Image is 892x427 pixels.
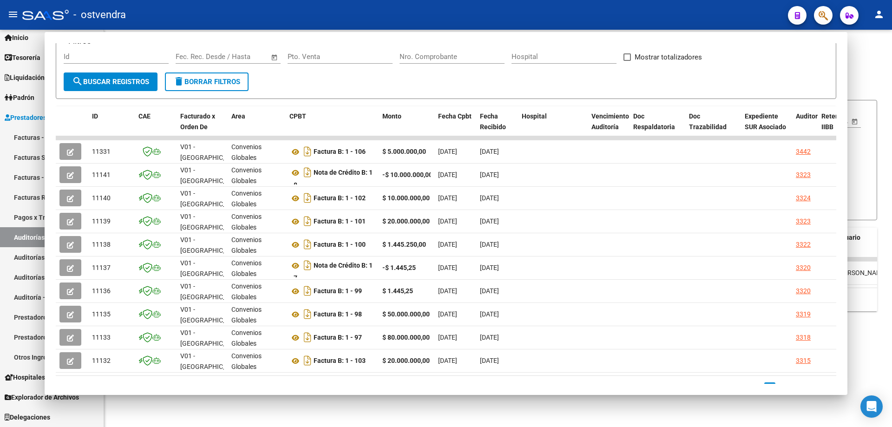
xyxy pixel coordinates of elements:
[480,148,499,155] span: [DATE]
[314,195,366,202] strong: Factura B: 1 - 102
[873,9,885,20] mat-icon: person
[480,112,506,131] span: Fecha Recibido
[73,5,126,25] span: - ostvendra
[5,33,28,43] span: Inicio
[176,53,213,61] input: Fecha inicio
[635,52,702,63] span: Mostrar totalizadores
[382,148,426,155] strong: $ 5.000.000,00
[302,283,314,298] i: Descargar documento
[741,106,792,147] datatable-header-cell: Expediente SUR Asociado
[860,395,883,418] div: Open Intercom Messenger
[382,334,430,341] strong: $ 80.000.000,00
[92,334,111,341] span: 11133
[5,412,50,422] span: Delegaciones
[314,357,366,365] strong: Factura B: 1 - 103
[522,112,547,120] span: Hospital
[231,329,262,347] span: Convenios Globales
[180,143,243,161] span: V01 - [GEOGRAPHIC_DATA]
[135,106,177,147] datatable-header-cell: CAE
[796,193,811,204] div: 3324
[438,112,472,120] span: Fecha Cpbt
[480,287,499,295] span: [DATE]
[778,382,789,393] a: 2
[763,380,777,395] li: page 1
[180,190,243,208] span: V01 - [GEOGRAPHIC_DATA]
[177,106,228,147] datatable-header-cell: Facturado x Orden De
[173,78,240,86] span: Borrar Filtros
[314,241,366,249] strong: Factura B: 1 - 100
[92,287,111,295] span: 11136
[745,112,786,131] span: Expediente SUR Asociado
[438,287,457,295] span: [DATE]
[796,309,811,320] div: 3319
[92,357,111,364] span: 11132
[92,310,111,318] span: 11135
[92,112,98,120] span: ID
[480,217,499,225] span: [DATE]
[764,382,775,393] a: 1
[438,310,457,318] span: [DATE]
[180,306,243,324] span: V01 - [GEOGRAPHIC_DATA]
[777,380,791,395] li: page 2
[796,263,811,273] div: 3320
[5,372,72,382] span: Hospitales Públicos
[813,382,830,393] a: go to last page
[64,72,157,91] button: Buscar Registros
[382,194,430,202] strong: $ 10.000.000,00
[382,310,430,318] strong: $ 50.000.000,00
[289,262,373,282] strong: Nota de Crédito B: 1 - 7
[438,217,457,225] span: [DATE]
[796,355,811,366] div: 3315
[88,106,135,147] datatable-header-cell: ID
[231,143,262,161] span: Convenios Globales
[685,106,741,147] datatable-header-cell: Doc Trazabilidad
[382,264,416,271] strong: -$ 1.445,25
[314,311,362,318] strong: Factura B: 1 - 98
[834,228,885,269] datatable-header-cell: Usuario
[5,72,86,83] span: Liquidación de Convenios
[382,287,413,295] strong: $ 1.445,25
[480,171,499,178] span: [DATE]
[480,194,499,202] span: [DATE]
[518,106,588,147] datatable-header-cell: Hospital
[289,112,306,120] span: CPBT
[821,112,852,131] span: Retencion IIBB
[382,217,430,225] strong: $ 20.000.000,00
[796,332,811,343] div: 3318
[180,329,243,347] span: V01 - [GEOGRAPHIC_DATA]
[382,112,401,120] span: Monto
[92,148,111,155] span: 11331
[302,307,314,322] i: Descargar documento
[818,106,855,147] datatable-header-cell: Retencion IIBB
[5,392,79,402] span: Explorador de Archivos
[92,194,111,202] span: 11140
[480,357,499,364] span: [DATE]
[476,106,518,147] datatable-header-cell: Fecha Recibido
[180,282,243,301] span: V01 - [GEOGRAPHIC_DATA]
[56,376,210,399] div: 11 total
[92,217,111,225] span: 11139
[792,382,810,393] a: go to next page
[633,112,675,131] span: Doc Respaldatoria
[173,76,184,87] mat-icon: delete
[92,264,111,271] span: 11137
[796,239,811,250] div: 3322
[302,330,314,345] i: Descargar documento
[588,106,630,147] datatable-header-cell: Vencimiento Auditoría
[302,144,314,159] i: Descargar documento
[5,53,40,63] span: Tesorería
[438,357,457,364] span: [DATE]
[689,112,727,131] span: Doc Trazabilidad
[7,9,19,20] mat-icon: menu
[269,52,280,63] button: Open calendar
[796,112,823,120] span: Auditoria
[180,213,243,231] span: V01 - [GEOGRAPHIC_DATA]
[231,259,262,277] span: Convenios Globales
[630,106,685,147] datatable-header-cell: Doc Respaldatoria
[302,214,314,229] i: Descargar documento
[723,382,741,393] a: go to first page
[302,191,314,205] i: Descargar documento
[180,166,243,184] span: V01 - [GEOGRAPHIC_DATA]
[165,72,249,91] button: Borrar Filtros
[228,106,286,147] datatable-header-cell: Area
